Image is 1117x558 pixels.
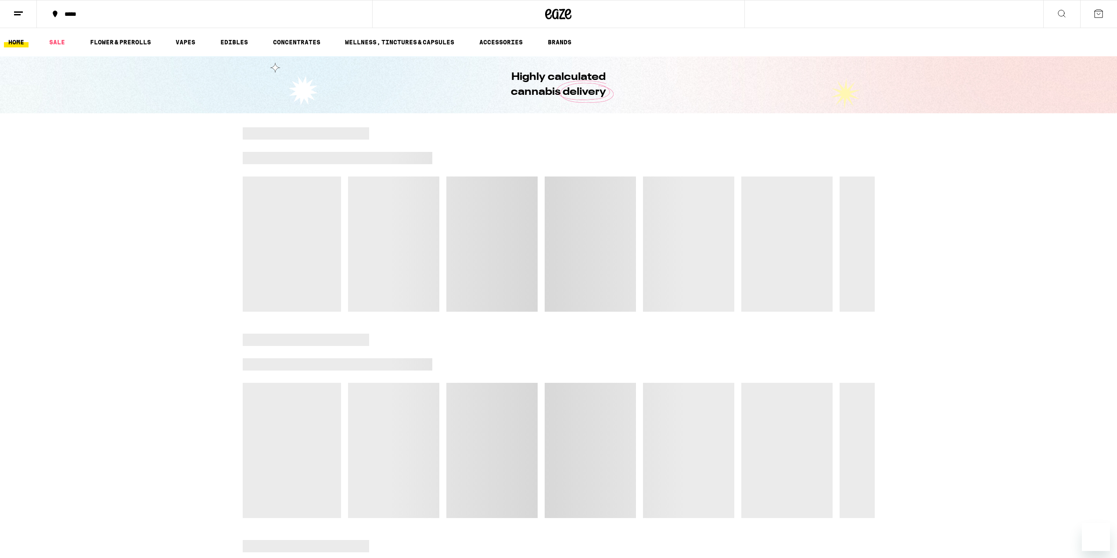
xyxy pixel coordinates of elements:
a: ACCESSORIES [475,37,527,47]
a: HOME [4,37,29,47]
a: FLOWER & PREROLLS [86,37,155,47]
a: CONCENTRATES [269,37,325,47]
a: VAPES [171,37,200,47]
a: WELLNESS, TINCTURES & CAPSULES [341,37,459,47]
a: EDIBLES [216,37,252,47]
iframe: Button to launch messaging window [1082,523,1110,551]
a: SALE [45,37,69,47]
a: BRANDS [543,37,576,47]
h1: Highly calculated cannabis delivery [486,70,631,100]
